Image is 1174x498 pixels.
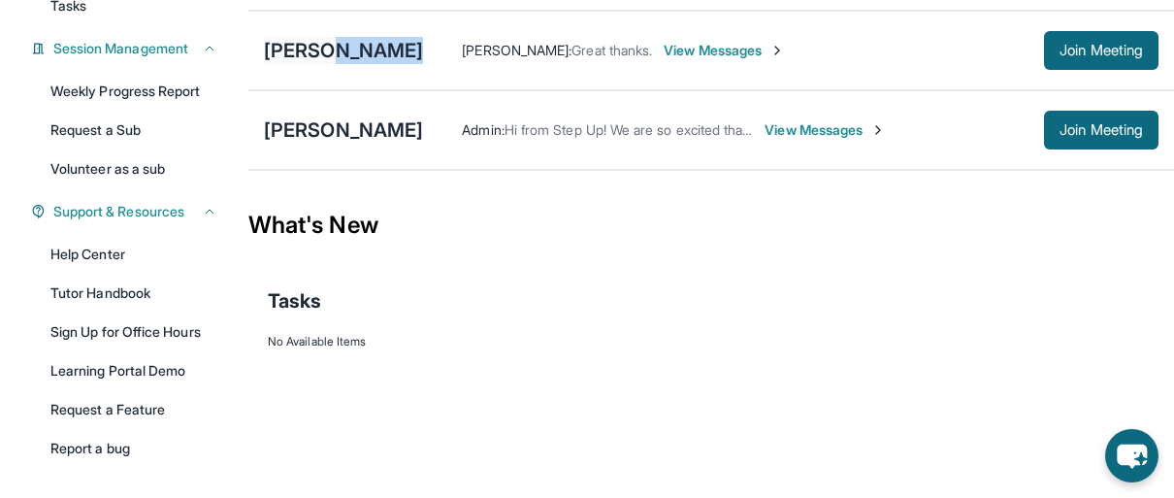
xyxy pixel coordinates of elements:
[571,42,652,58] span: Great thanks.
[39,74,229,109] a: Weekly Progress Report
[39,113,229,148] a: Request a Sub
[1044,31,1158,70] button: Join Meeting
[39,276,229,311] a: Tutor Handbook
[39,353,229,388] a: Learning Portal Demo
[264,116,423,144] div: [PERSON_NAME]
[39,315,229,349] a: Sign Up for Office Hours
[462,42,571,58] span: [PERSON_NAME] :
[53,202,184,221] span: Support & Resources
[462,121,504,138] span: Admin :
[46,39,217,58] button: Session Management
[1060,45,1143,56] span: Join Meeting
[264,37,423,64] div: [PERSON_NAME]
[870,122,886,138] img: Chevron-Right
[268,287,321,315] span: Tasks
[1044,111,1158,149] button: Join Meeting
[268,334,1155,349] div: No Available Items
[248,183,1174,268] div: What's New
[664,41,785,60] span: View Messages
[46,202,217,221] button: Support & Resources
[53,39,188,58] span: Session Management
[39,237,229,272] a: Help Center
[1060,124,1143,136] span: Join Meeting
[39,392,229,427] a: Request a Feature
[765,120,886,140] span: View Messages
[769,43,785,58] img: Chevron-Right
[39,431,229,466] a: Report a bug
[1105,429,1158,482] button: chat-button
[39,151,229,186] a: Volunteer as a sub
